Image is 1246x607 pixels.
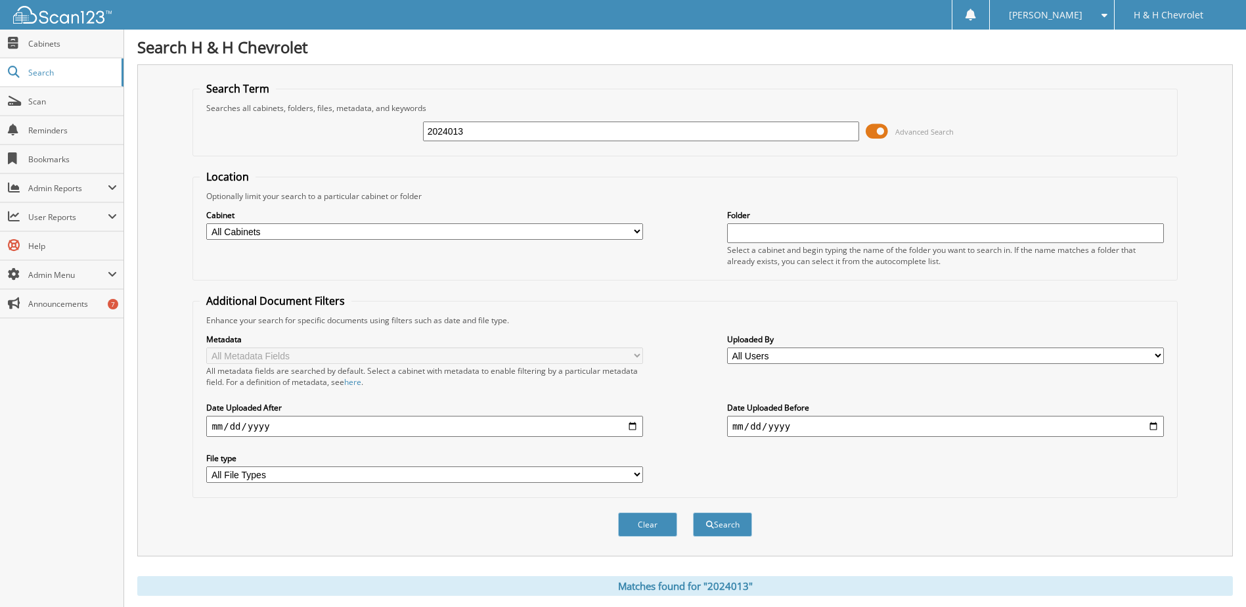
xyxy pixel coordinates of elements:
[28,183,108,194] span: Admin Reports
[28,212,108,223] span: User Reports
[108,299,118,309] div: 7
[618,512,677,537] button: Clear
[200,102,1170,114] div: Searches all cabinets, folders, files, metadata, and keywords
[28,154,117,165] span: Bookmarks
[28,96,117,107] span: Scan
[727,210,1164,221] label: Folder
[206,402,643,413] label: Date Uploaded After
[13,6,112,24] img: scan123-logo-white.svg
[693,512,752,537] button: Search
[28,298,117,309] span: Announcements
[200,315,1170,326] div: Enhance your search for specific documents using filters such as date and file type.
[137,36,1233,58] h1: Search H & H Chevrolet
[1009,11,1082,19] span: [PERSON_NAME]
[137,576,1233,596] div: Matches found for "2024013"
[727,402,1164,413] label: Date Uploaded Before
[344,376,361,388] a: here
[727,334,1164,345] label: Uploaded By
[28,67,115,78] span: Search
[1134,11,1203,19] span: H & H Chevrolet
[200,81,276,96] legend: Search Term
[200,294,351,308] legend: Additional Document Filters
[206,453,643,464] label: File type
[28,125,117,136] span: Reminders
[206,365,643,388] div: All metadata fields are searched by default. Select a cabinet with metadata to enable filtering b...
[727,244,1164,267] div: Select a cabinet and begin typing the name of the folder you want to search in. If the name match...
[727,416,1164,437] input: end
[28,38,117,49] span: Cabinets
[206,416,643,437] input: start
[28,269,108,281] span: Admin Menu
[206,334,643,345] label: Metadata
[200,169,256,184] legend: Location
[28,240,117,252] span: Help
[200,191,1170,202] div: Optionally limit your search to a particular cabinet or folder
[206,210,643,221] label: Cabinet
[895,127,954,137] span: Advanced Search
